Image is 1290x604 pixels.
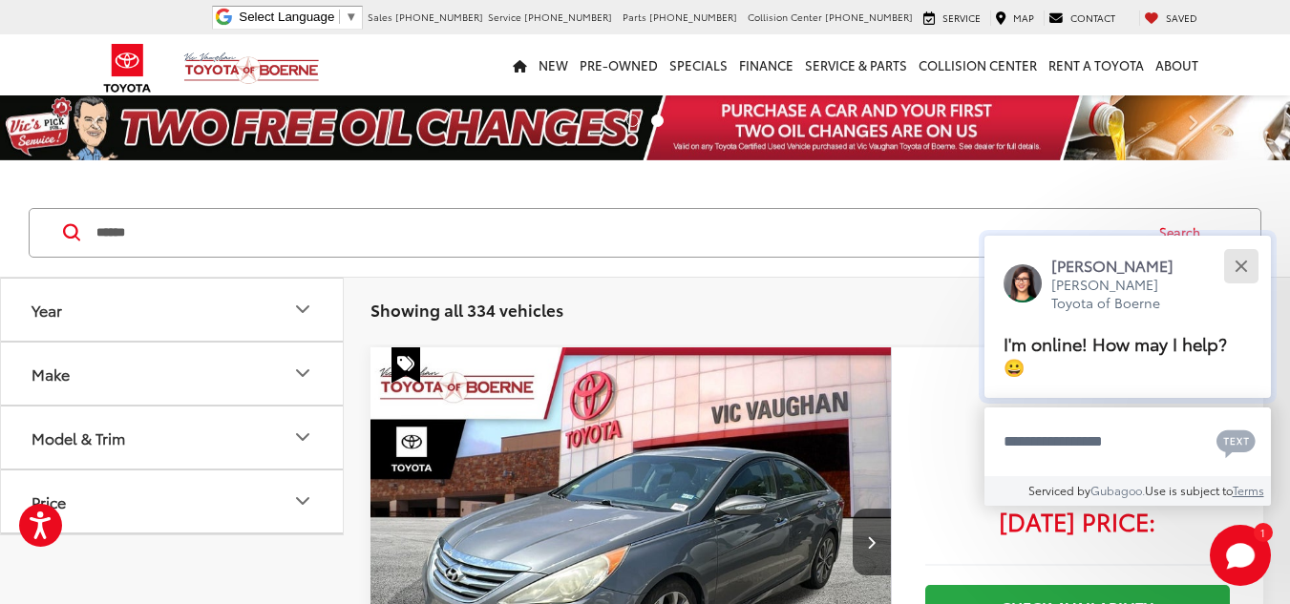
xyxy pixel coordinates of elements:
a: Collision Center [913,34,1043,95]
button: Toggle Chat Window [1210,525,1271,586]
a: Gubagoo. [1090,482,1145,498]
span: Saved [1166,10,1197,25]
p: [PERSON_NAME] [1051,255,1193,276]
span: Service [488,10,521,24]
textarea: Type your message [984,407,1271,476]
button: Chat with SMS [1211,420,1261,463]
img: Vic Vaughan Toyota of Boerne [183,52,320,85]
span: Service [942,10,981,25]
span: [PHONE_NUMBER] [395,10,483,24]
span: 1 [1260,528,1265,536]
span: Showing all 334 vehicles [370,298,563,321]
span: [PHONE_NUMBER] [649,10,737,24]
a: My Saved Vehicles [1139,10,1202,26]
img: Toyota [92,37,163,99]
a: About [1150,34,1204,95]
span: Parts [623,10,646,24]
div: Make [291,362,314,385]
button: Search [1141,209,1228,257]
a: Service & Parts: Opens in a new tab [799,34,913,95]
button: Close [1220,245,1261,286]
span: ▼ [345,10,357,24]
a: Specials [664,34,733,95]
a: Home [507,34,533,95]
a: Map [990,10,1039,26]
span: I'm online! How may I help? 😀 [1004,330,1227,379]
a: Rent a Toyota [1043,34,1150,95]
svg: Text [1216,427,1256,458]
svg: Start Chat [1210,525,1271,586]
div: Year [32,301,62,319]
span: Select Language [239,10,334,24]
span: [DATE] Price: [925,511,1230,531]
div: Make [32,364,70,383]
p: [PERSON_NAME] Toyota of Boerne [1051,276,1193,313]
span: Map [1013,10,1034,25]
span: Use is subject to [1145,482,1233,498]
button: YearYear [1,279,345,341]
span: ​ [339,10,340,24]
a: Terms [1233,482,1264,498]
span: Contact [1070,10,1115,25]
div: Year [291,298,314,321]
button: Model & TrimModel & Trim [1,406,345,469]
button: Body Style [1,534,345,596]
a: Pre-Owned [574,34,664,95]
a: Contact [1044,10,1120,26]
a: Finance [733,34,799,95]
span: Sales [368,10,392,24]
a: Service [919,10,985,26]
div: Model & Trim [32,428,125,447]
div: Price [291,489,314,512]
input: Search by Make, Model, or Keyword [95,210,1141,256]
span: [PHONE_NUMBER] [825,10,913,24]
button: PricePrice [1,470,345,532]
button: Next image [853,509,891,575]
a: Select Language​ [239,10,357,24]
span: $1,200 [925,454,1230,502]
div: Close[PERSON_NAME][PERSON_NAME] Toyota of BoerneI'm online! How may I help? 😀Type your messageCha... [984,236,1271,506]
div: Price [32,492,66,510]
button: MakeMake [1,343,345,405]
span: Special [391,347,420,384]
a: New [533,34,574,95]
span: [PHONE_NUMBER] [524,10,612,24]
span: Collision Center [748,10,822,24]
span: Serviced by [1028,482,1090,498]
div: Model & Trim [291,426,314,448]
